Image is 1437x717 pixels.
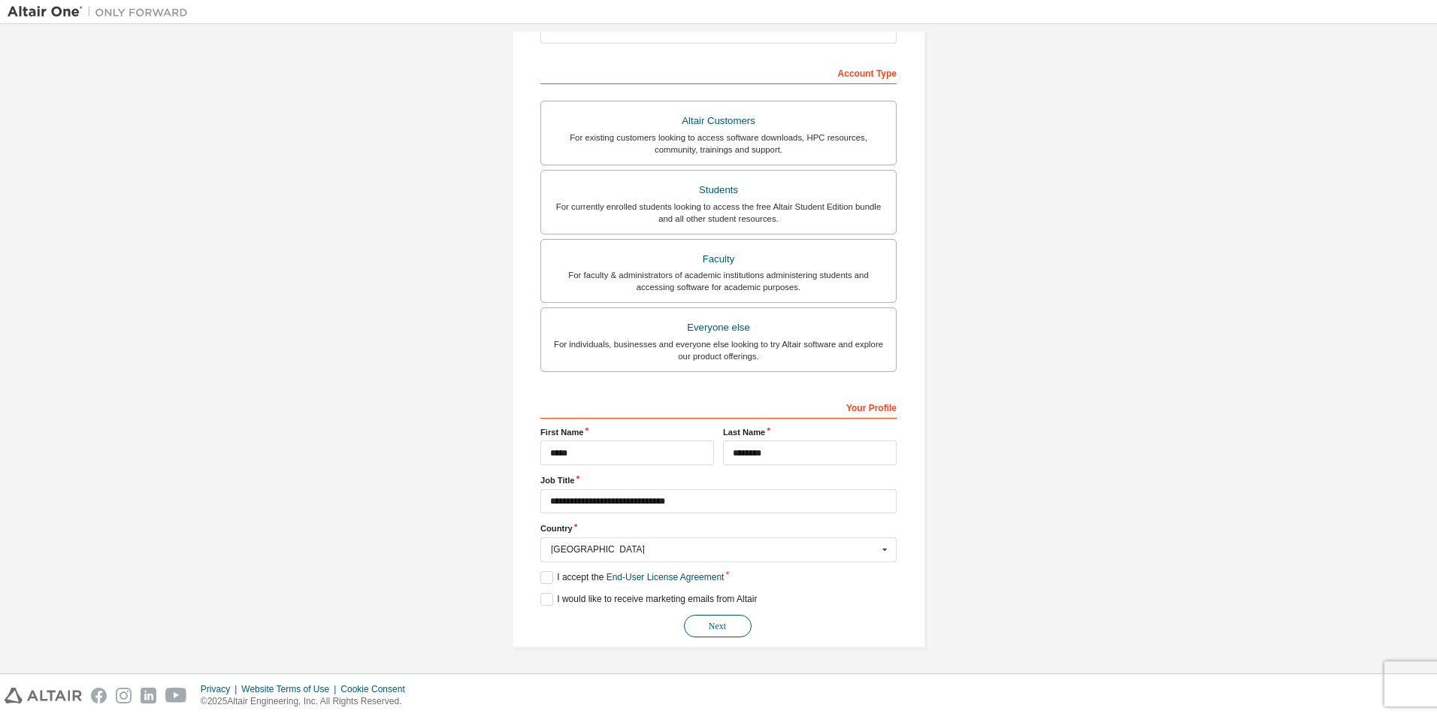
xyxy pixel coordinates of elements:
label: I accept the [540,571,724,584]
label: Last Name [723,426,897,438]
div: Account Type [540,60,897,84]
div: Cookie Consent [340,683,413,695]
div: Your Profile [540,395,897,419]
div: For currently enrolled students looking to access the free Altair Student Edition bundle and all ... [550,201,887,225]
label: Country [540,522,897,534]
div: Privacy [201,683,241,695]
div: Altair Customers [550,110,887,132]
label: First Name [540,426,714,438]
img: altair_logo.svg [5,688,82,703]
label: Job Title [540,474,897,486]
button: Next [684,615,752,637]
div: For individuals, businesses and everyone else looking to try Altair software and explore our prod... [550,338,887,362]
div: Students [550,180,887,201]
div: Faculty [550,249,887,270]
div: For faculty & administrators of academic institutions administering students and accessing softwa... [550,269,887,293]
img: linkedin.svg [141,688,156,703]
img: youtube.svg [165,688,187,703]
img: facebook.svg [91,688,107,703]
img: instagram.svg [116,688,132,703]
p: © 2025 Altair Engineering, Inc. All Rights Reserved. [201,695,414,708]
img: Altair One [8,5,195,20]
div: [GEOGRAPHIC_DATA] [551,545,878,554]
label: I would like to receive marketing emails from Altair [540,593,757,606]
div: Website Terms of Use [241,683,340,695]
div: Everyone else [550,317,887,338]
div: For existing customers looking to access software downloads, HPC resources, community, trainings ... [550,132,887,156]
a: End-User License Agreement [607,572,725,582]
